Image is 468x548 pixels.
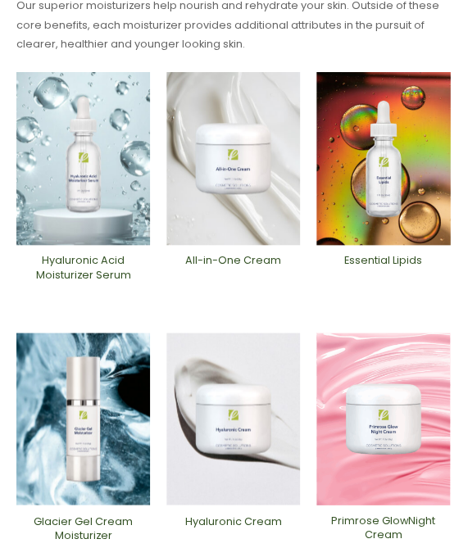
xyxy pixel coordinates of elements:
a: Hyaluronic Acid Moisturizer Serum [29,253,137,287]
img: All In One Cream [166,72,300,245]
h2: Hyaluronic Acid Moisturizer Serum [29,253,137,282]
img: Glacier Gel Moisturizer [16,333,150,505]
img: Hyaluronic Cream [166,333,300,505]
h2: Primrose GlowNight Cream [329,513,437,541]
img: Essential Lipids [316,72,450,245]
h2: All-in-One ​Cream [179,253,287,282]
a: Primrose GlowNight Cream [329,513,437,546]
h2: Hyaluronic Cream [179,514,287,542]
a: All-in-One ​Cream [179,253,287,287]
a: Glacier Gel Cream Moisturizer [29,514,137,547]
h2: Glacier Gel Cream Moisturizer [29,514,137,542]
img: Hyaluronic moisturizer Serum [16,72,150,245]
h2: Essential Lipids [329,253,437,282]
a: Hyaluronic Cream [179,514,287,547]
img: Primrose Glow Night Cream [316,333,450,505]
a: Essential Lipids [329,253,437,287]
